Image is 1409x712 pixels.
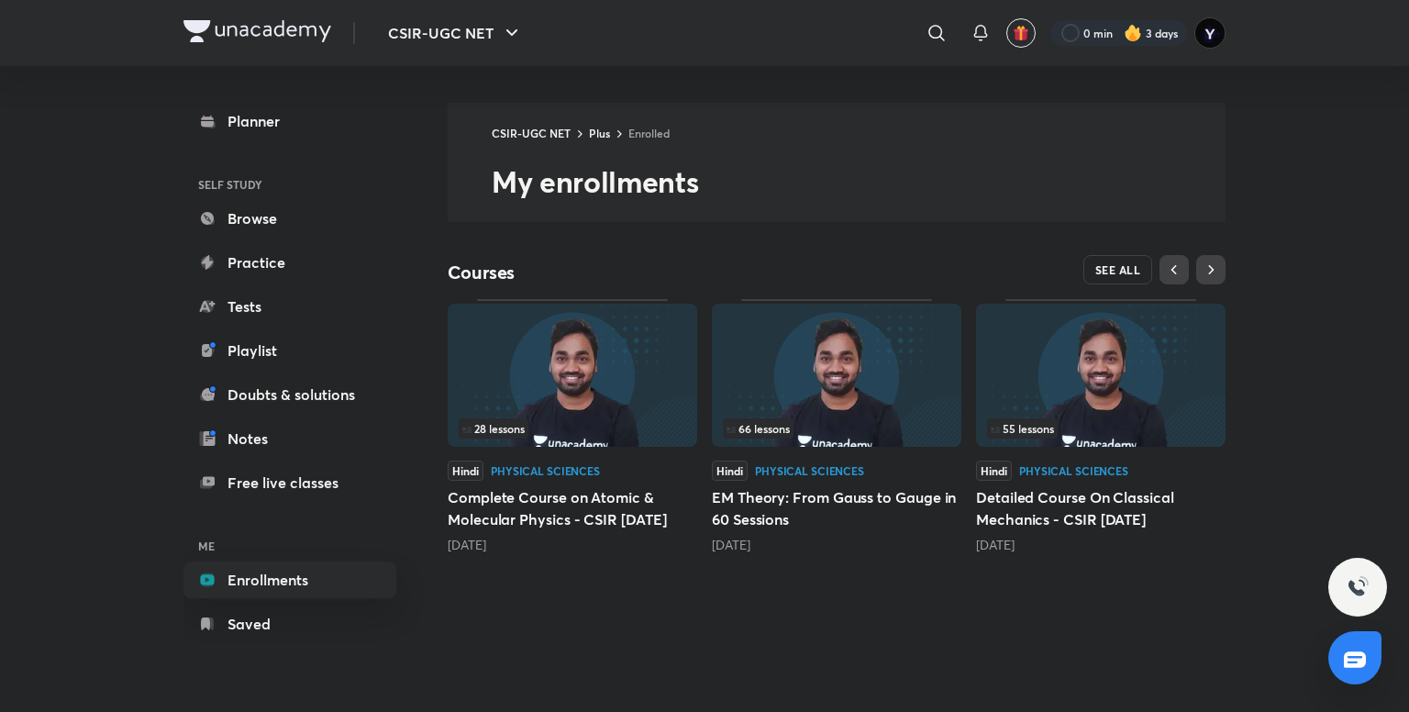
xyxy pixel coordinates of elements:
div: left [459,418,686,439]
div: 2 months ago [712,536,961,554]
a: Browse [183,200,396,237]
div: infosection [987,418,1215,439]
a: CSIR-UGC NET [492,126,571,140]
div: 29 days ago [448,536,697,554]
span: Hindi [976,461,1012,481]
img: streak [1124,24,1142,42]
h5: Complete Course on Atomic & Molecular Physics - CSIR [DATE] [448,486,697,530]
h4: Courses [448,261,837,284]
a: Plus [589,126,610,140]
span: 28 lessons [462,423,525,434]
span: 66 lessons [727,423,790,434]
div: Detailed Course On Classical Mechanics - CSIR June 2025 [976,299,1226,554]
a: Company Logo [183,20,331,47]
a: Free live classes [183,464,396,501]
img: Thumbnail [976,304,1226,447]
img: ttu [1347,576,1369,598]
span: SEE ALL [1095,263,1141,276]
div: Physical Sciences [1019,465,1128,476]
div: infosection [459,418,686,439]
h6: ME [183,530,396,562]
a: Enrolled [628,126,670,140]
a: Saved [183,606,396,642]
div: Physical Sciences [491,465,600,476]
img: Yedhukrishna Nambiar [1194,17,1226,49]
div: 3 months ago [976,536,1226,554]
div: Physical Sciences [755,465,864,476]
div: infosection [723,418,950,439]
h6: SELF STUDY [183,169,396,200]
span: Hindi [712,461,748,481]
a: Playlist [183,332,396,369]
div: Complete Course on Atomic & Molecular Physics - CSIR Dec 2025 [448,299,697,554]
h2: My enrollments [492,163,1226,200]
button: SEE ALL [1083,255,1153,284]
h5: EM Theory: From Gauss to Gauge in 60 Sessions [712,486,961,530]
img: Thumbnail [712,304,961,447]
span: 55 lessons [991,423,1054,434]
div: infocontainer [987,418,1215,439]
h5: Detailed Course On Classical Mechanics - CSIR [DATE] [976,486,1226,530]
img: Thumbnail [448,304,697,447]
img: Company Logo [183,20,331,42]
a: Notes [183,420,396,457]
div: left [987,418,1215,439]
a: Planner [183,103,396,139]
button: CSIR-UGC NET [377,15,534,51]
div: infocontainer [459,418,686,439]
a: Practice [183,244,396,281]
img: avatar [1013,25,1029,41]
div: EM Theory: From Gauss to Gauge in 60 Sessions [712,299,961,554]
a: Doubts & solutions [183,376,396,413]
a: Enrollments [183,562,396,598]
button: avatar [1006,18,1036,48]
a: Tests [183,288,396,325]
div: left [723,418,950,439]
div: infocontainer [723,418,950,439]
span: Hindi [448,461,483,481]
